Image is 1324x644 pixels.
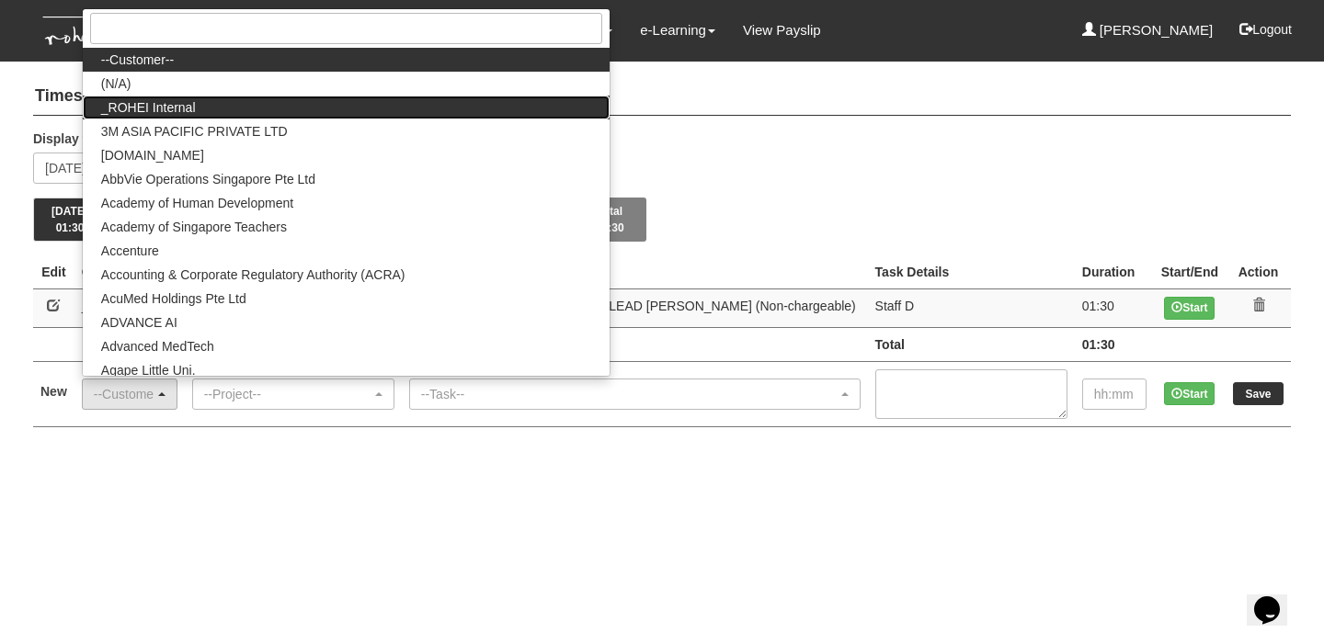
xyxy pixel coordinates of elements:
[868,255,1075,289] th: Task Details
[101,194,293,212] span: Academy of Human Development
[1247,571,1306,626] iframe: chat widget
[82,378,177,410] button: --Customer--
[402,288,868,327] td: RO01 STAFF COMM/D, EVENTS, LEAD [PERSON_NAME] (Non-chargeable)
[33,198,107,242] button: [DATE]01:30
[1082,378,1147,410] input: hh:mm
[1164,382,1215,405] button: Start
[56,221,85,234] span: 01:30
[101,170,315,188] span: AbbVie Operations Singapore Pte Ltd
[33,130,153,148] label: Display the week of
[1075,288,1154,327] td: 01:30
[192,378,394,410] button: --Project--
[101,313,177,332] span: ADVANCE AI
[33,198,1291,242] div: Timesheet Week Summary
[640,9,715,51] a: e-Learning
[101,98,196,117] span: _ROHEI Internal
[74,255,185,289] th: Client
[33,255,74,289] th: Edit
[101,266,405,284] span: Accounting & Corporate Regulatory Authority (ACRA)
[101,51,174,69] span: --Customer--
[33,78,1291,116] h4: Timesheets
[1075,327,1154,361] td: 01:30
[1227,7,1305,51] button: Logout
[402,255,868,289] th: Project Task
[101,74,131,93] span: (N/A)
[101,146,204,164] span: [DOMAIN_NAME]
[1082,9,1214,51] a: [PERSON_NAME]
[101,218,287,236] span: Academy of Singapore Teachers
[1164,297,1215,320] button: Start
[1075,255,1154,289] th: Duration
[74,288,185,327] td: _ROHEI Internal
[421,385,838,403] div: --Task--
[101,337,214,356] span: Advanced MedTech
[1233,382,1284,405] input: Save
[204,385,371,403] div: --Project--
[101,289,246,308] span: AcuMed Holdings Pte Ltd
[875,337,905,352] b: Total
[743,9,821,51] a: View Payslip
[40,382,67,401] label: New
[90,13,602,44] input: Search
[101,242,159,260] span: Accenture
[94,385,154,403] div: --Customer--
[409,378,861,410] button: --Task--
[596,221,624,234] span: 01:30
[1154,255,1226,289] th: Start/End
[101,122,288,141] span: 3M ASIA PACIFIC PRIVATE LTD
[868,288,1075,327] td: Staff D
[101,361,196,379] span: Agape Little Uni.
[1226,255,1291,289] th: Action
